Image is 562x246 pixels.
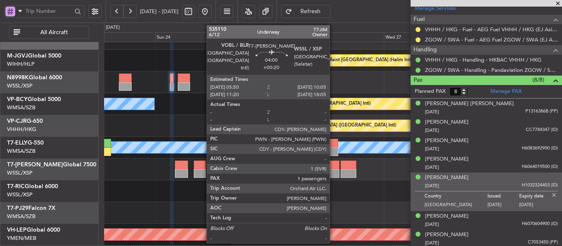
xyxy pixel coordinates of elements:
[7,147,35,155] a: WMSA/SZB
[425,240,439,246] span: [DATE]
[7,75,29,80] span: N8998K
[7,53,28,59] span: M-JGVJ
[7,162,63,168] span: T7-[PERSON_NAME]
[7,184,58,189] a: T7-RICGlobal 6000
[488,202,519,210] p: [DATE]
[413,45,437,55] span: Handling
[415,5,456,13] a: Manage Services
[425,118,469,126] div: [PERSON_NAME]
[294,9,327,14] span: Refresh
[425,174,469,182] div: [PERSON_NAME]
[425,56,541,63] a: VHHH / HKG - Handling - HKBAC VHHH / HKG
[384,32,460,42] div: Wed 27
[7,60,35,68] a: WIHH/HLP
[7,235,36,242] a: YMEN/MEB
[22,30,86,35] span: All Aircraft
[519,193,551,202] p: Expiry date
[231,32,307,42] div: Mon 25
[413,15,425,24] span: Fuel
[7,140,44,146] a: T7-ELLYG-550
[425,137,469,145] div: [PERSON_NAME]
[7,118,27,124] span: VP-CJR
[425,127,439,133] span: [DATE]
[7,162,96,168] a: T7-[PERSON_NAME]Global 7500
[526,126,558,133] span: CC7784347 (ID)
[550,191,558,199] img: close
[490,87,522,96] a: Manage PAX
[7,184,25,189] span: T7-RIC
[519,202,551,210] p: [DATE]
[425,193,488,202] p: Country
[7,140,28,146] span: T7-ELLY
[425,164,439,170] span: [DATE]
[415,87,446,96] label: Planned PAX
[281,5,330,18] button: Refresh
[425,67,558,74] a: ZGOW / SWA - Handling - Pandaviation ZGOW / SWA
[522,145,558,152] span: H6083692900 (ID)
[233,98,371,110] div: Planned Maint [GEOGRAPHIC_DATA] ([GEOGRAPHIC_DATA] Intl)
[7,191,33,198] a: WSSL/XSP
[425,202,488,210] p: [GEOGRAPHIC_DATA]
[425,26,558,33] a: VHHH / HKG - Fuel - AEG Fuel VHHH / HKG (EJ Asia Only)
[79,32,155,42] div: Sat 23
[522,163,558,170] span: H6064019500 (ID)
[7,213,35,220] a: WMSA/SZB
[528,239,558,246] span: C7053450 (PP)
[140,8,179,15] span: [DATE] - [DATE]
[7,104,35,111] a: WMSA/SZB
[522,182,558,189] span: H1032324403 (ID)
[532,76,544,84] span: (8/8)
[7,205,56,211] a: T7-PJ29Falcon 7X
[7,169,33,177] a: WSSL/XSP
[425,36,558,43] a: ZGOW / SWA - Fuel - AEG Fuel ZGOW / SWA (EJ Asia Only)
[425,231,469,239] div: [PERSON_NAME]
[7,227,27,233] span: VH-LEP
[425,183,439,189] span: [DATE]
[425,100,514,108] div: [PERSON_NAME] [PERSON_NAME]
[259,120,396,132] div: Planned Maint [GEOGRAPHIC_DATA] ([GEOGRAPHIC_DATA] Intl)
[7,75,62,80] a: N8998KGlobal 6000
[522,221,558,228] span: H6070604900 (ID)
[7,82,33,90] a: WSSL/XSP
[308,32,384,42] div: Tue 26
[9,26,89,39] button: All Aircraft
[425,155,469,163] div: [PERSON_NAME]
[425,221,439,228] span: [DATE]
[7,97,61,102] a: VP-BCYGlobal 5000
[106,24,120,31] div: [DATE]
[7,205,28,211] span: T7-PJ29
[7,227,60,233] a: VH-LEPGlobal 6000
[488,193,519,202] p: Issued
[425,109,439,115] span: [DATE]
[7,53,61,59] a: M-JGVJGlobal 5000
[413,76,423,85] span: Pax
[26,5,72,17] input: Trip Number
[425,146,439,152] span: [DATE]
[310,54,412,67] div: Planned Maint [GEOGRAPHIC_DATA] (Halim Intl)
[7,126,36,133] a: VHHH/HKG
[425,212,469,221] div: [PERSON_NAME]
[7,118,43,124] a: VP-CJRG-650
[155,32,231,42] div: Sun 24
[525,108,558,115] span: P1316386B (PP)
[7,97,28,102] span: VP-BCY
